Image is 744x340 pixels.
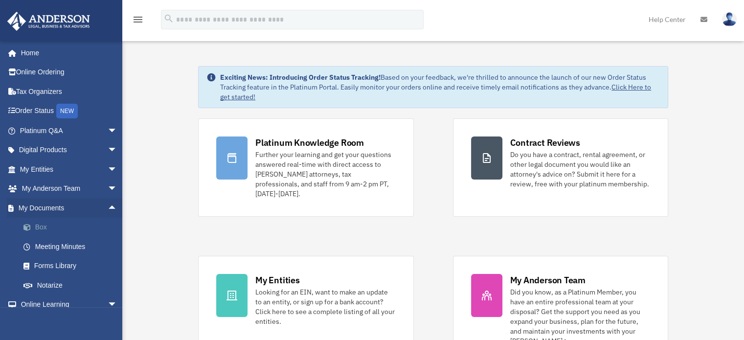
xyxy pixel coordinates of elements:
[132,17,144,25] a: menu
[4,12,93,31] img: Anderson Advisors Platinum Portal
[453,118,668,217] a: Contract Reviews Do you have a contract, rental agreement, or other legal document you would like...
[7,101,132,121] a: Order StatusNEW
[7,198,132,218] a: My Documentsarrow_drop_up
[108,198,127,218] span: arrow_drop_up
[510,150,650,189] div: Do you have a contract, rental agreement, or other legal document you would like an attorney's ad...
[198,118,413,217] a: Platinum Knowledge Room Further your learning and get your questions answered real-time with dire...
[56,104,78,118] div: NEW
[163,13,174,24] i: search
[7,179,132,199] a: My Anderson Teamarrow_drop_down
[108,121,127,141] span: arrow_drop_down
[510,136,580,149] div: Contract Reviews
[255,150,395,199] div: Further your learning and get your questions answered real-time with direct access to [PERSON_NAM...
[510,274,586,286] div: My Anderson Team
[108,295,127,315] span: arrow_drop_down
[7,121,132,140] a: Platinum Q&Aarrow_drop_down
[7,159,132,179] a: My Entitiesarrow_drop_down
[7,43,127,63] a: Home
[14,237,132,256] a: Meeting Minutes
[7,82,132,101] a: Tax Organizers
[7,63,132,82] a: Online Ordering
[255,287,395,326] div: Looking for an EIN, want to make an update to an entity, or sign up for a bank account? Click her...
[108,179,127,199] span: arrow_drop_down
[255,274,299,286] div: My Entities
[108,159,127,180] span: arrow_drop_down
[7,140,132,160] a: Digital Productsarrow_drop_down
[14,218,132,237] a: Box
[132,14,144,25] i: menu
[220,83,651,101] a: Click Here to get started!
[7,295,132,315] a: Online Learningarrow_drop_down
[255,136,364,149] div: Platinum Knowledge Room
[220,72,660,102] div: Based on your feedback, we're thrilled to announce the launch of our new Order Status Tracking fe...
[722,12,737,26] img: User Pic
[14,275,132,295] a: Notarize
[108,140,127,160] span: arrow_drop_down
[220,73,381,82] strong: Exciting News: Introducing Order Status Tracking!
[14,256,132,276] a: Forms Library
